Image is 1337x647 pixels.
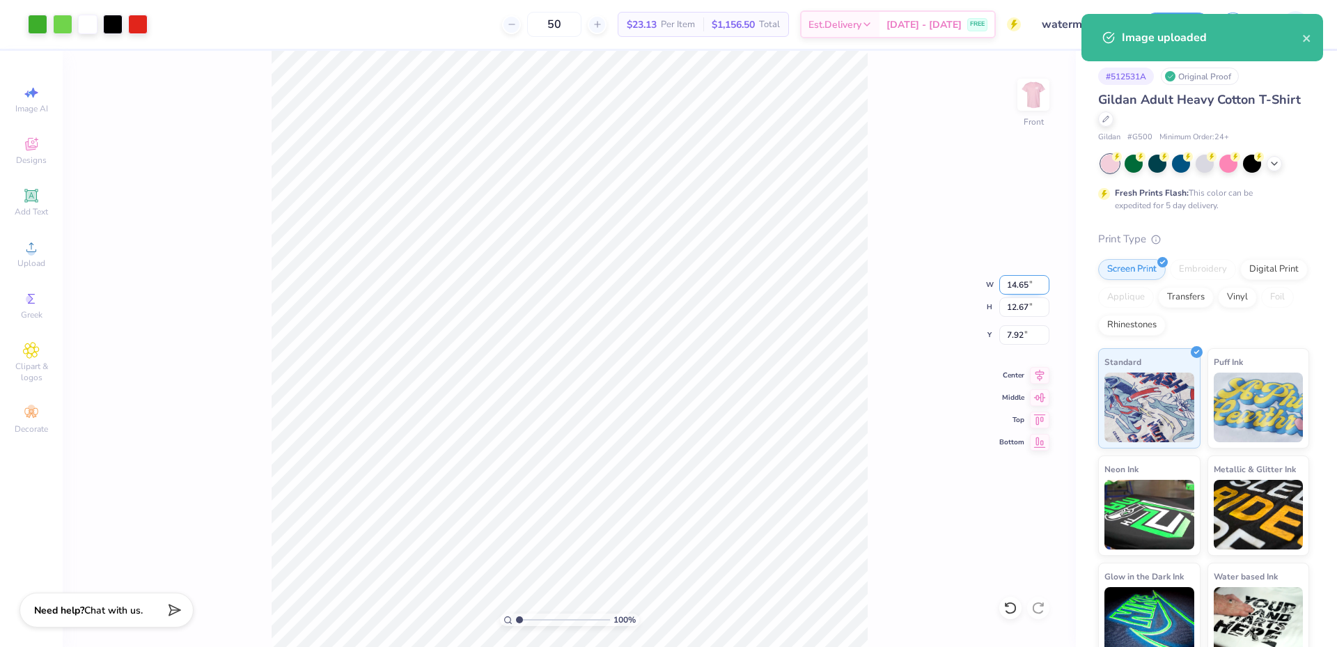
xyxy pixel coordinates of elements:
span: Middle [999,393,1024,403]
span: Glow in the Dark Ink [1104,569,1184,584]
div: Front [1024,116,1044,128]
span: Gildan Adult Heavy Cotton T-Shirt [1098,91,1301,108]
strong: Need help? [34,604,84,617]
span: Decorate [15,423,48,435]
span: Top [999,415,1024,425]
span: [DATE] - [DATE] [886,17,962,32]
div: Original Proof [1161,68,1239,85]
div: Foil [1261,287,1294,308]
span: Image AI [15,103,48,114]
img: Puff Ink [1214,373,1304,442]
div: Print Type [1098,231,1309,247]
span: Clipart & logos [7,361,56,383]
span: Upload [17,258,45,269]
span: Greek [21,309,42,320]
button: close [1302,29,1312,46]
span: Water based Ink [1214,569,1278,584]
span: Add Text [15,206,48,217]
span: Chat with us. [84,604,143,617]
div: # 512531A [1098,68,1154,85]
span: Bottom [999,437,1024,447]
span: Puff Ink [1214,354,1243,369]
span: Neon Ink [1104,462,1139,476]
img: Neon Ink [1104,480,1194,549]
div: Rhinestones [1098,315,1166,336]
div: Image uploaded [1122,29,1302,46]
span: Total [759,17,780,32]
div: Digital Print [1240,259,1308,280]
span: Est. Delivery [808,17,861,32]
input: Untitled Design [1031,10,1134,38]
div: This color can be expedited for 5 day delivery. [1115,187,1286,212]
span: Gildan [1098,132,1120,143]
input: – – [527,12,581,37]
img: Front [1019,81,1047,109]
span: Standard [1104,354,1141,369]
div: Vinyl [1218,287,1257,308]
div: Applique [1098,287,1154,308]
span: $1,156.50 [712,17,755,32]
span: Designs [16,155,47,166]
span: Per Item [661,17,695,32]
div: Embroidery [1170,259,1236,280]
img: Standard [1104,373,1194,442]
span: 100 % [613,614,636,626]
span: Center [999,371,1024,380]
div: Screen Print [1098,259,1166,280]
span: FREE [970,20,985,29]
span: Minimum Order: 24 + [1159,132,1229,143]
strong: Fresh Prints Flash: [1115,187,1189,198]
img: Metallic & Glitter Ink [1214,480,1304,549]
span: # G500 [1127,132,1152,143]
span: $23.13 [627,17,657,32]
div: Transfers [1158,287,1214,308]
span: Metallic & Glitter Ink [1214,462,1296,476]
